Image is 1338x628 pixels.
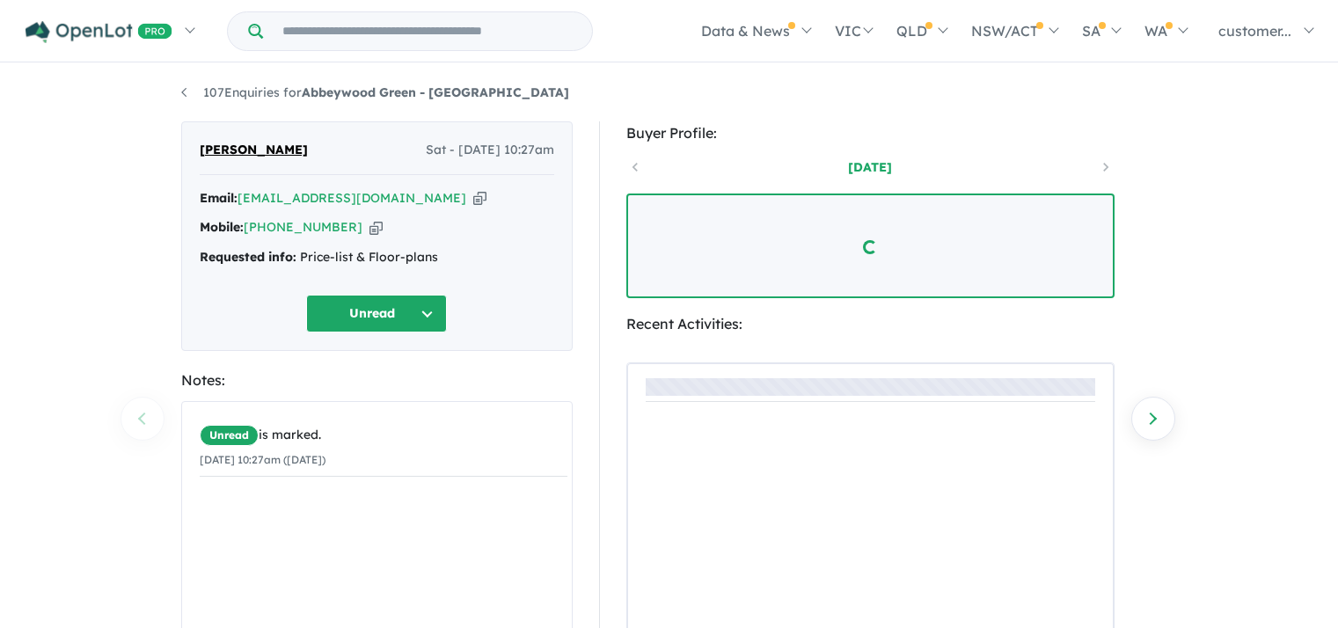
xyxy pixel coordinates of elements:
[26,21,172,43] img: Openlot PRO Logo White
[306,295,447,332] button: Unread
[181,369,573,392] div: Notes:
[181,84,569,100] a: 107Enquiries forAbbeywood Green - [GEOGRAPHIC_DATA]
[200,140,308,161] span: [PERSON_NAME]
[267,12,589,50] input: Try estate name, suburb, builder or developer
[426,140,554,161] span: Sat - [DATE] 10:27am
[473,189,486,208] button: Copy
[238,190,466,206] a: [EMAIL_ADDRESS][DOMAIN_NAME]
[626,121,1115,145] div: Buyer Profile:
[200,453,325,466] small: [DATE] 10:27am ([DATE])
[200,247,554,268] div: Price-list & Floor-plans
[200,190,238,206] strong: Email:
[1218,22,1291,40] span: customer...
[626,312,1115,336] div: Recent Activities:
[200,425,259,446] span: Unread
[795,158,945,176] a: [DATE]
[200,219,244,235] strong: Mobile:
[244,219,362,235] a: [PHONE_NUMBER]
[200,425,567,446] div: is marked.
[200,249,296,265] strong: Requested info:
[369,218,383,237] button: Copy
[181,83,1158,104] nav: breadcrumb
[302,84,569,100] strong: Abbeywood Green - [GEOGRAPHIC_DATA]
